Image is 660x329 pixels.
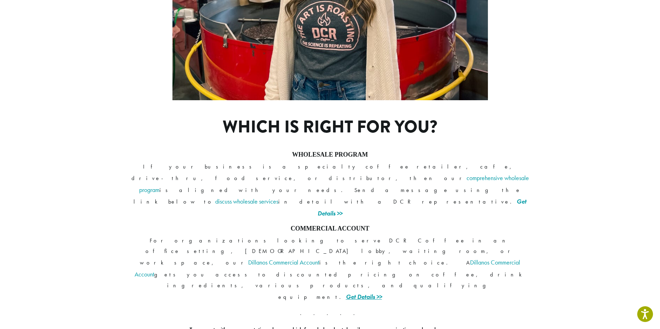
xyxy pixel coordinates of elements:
[135,258,520,278] a: Dillanos Commercial Account
[248,258,319,266] a: Dillanos Commercial Account
[130,225,530,233] h4: COMMERCIAL ACCOUNT
[215,197,278,205] a: discuss wholesale services
[130,308,530,318] p: . . . . .
[130,162,530,219] p: If your business is a specialty coffee retailer, cafe, drive-thru, food service, or distributor, ...
[130,235,530,303] p: For organizations looking to serve DCR Coffee in an office setting, [DEMOGRAPHIC_DATA] lobby, wai...
[139,174,529,194] a: comprehensive wholesale program
[346,293,382,301] a: Get Details >>
[180,117,480,137] h1: Which is right for you?
[130,151,530,159] h4: WHOLESALE PROGRAM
